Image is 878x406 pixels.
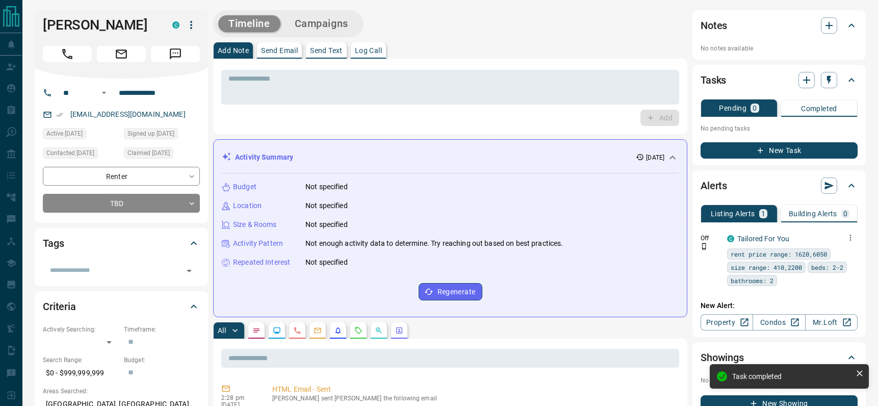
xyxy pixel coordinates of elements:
span: Claimed [DATE] [127,148,170,158]
p: Completed [801,105,837,112]
svg: Push Notification Only [701,243,708,250]
h2: Showings [701,349,744,366]
span: rent price range: 1620,6050 [731,249,827,259]
p: Send Email [261,47,298,54]
span: Contacted [DATE] [46,148,94,158]
p: 0 [843,210,847,217]
p: Not specified [305,182,348,192]
div: condos.ca [172,21,179,29]
div: Notes [701,13,858,38]
div: Sat Aug 16 2025 [43,128,119,142]
h2: Tags [43,235,64,251]
a: Mr.Loft [805,314,858,331]
p: Size & Rooms [233,219,277,230]
p: $0 - $999,999,999 [43,365,119,382]
p: 2:28 pm [221,394,257,401]
span: Signed up [DATE] [127,129,174,139]
h2: Criteria [43,298,76,315]
h2: Notes [701,17,727,34]
div: Tags [43,231,200,256]
p: Actively Searching: [43,325,119,334]
p: Add Note [218,47,249,54]
div: condos.ca [727,235,734,242]
p: Search Range: [43,356,119,365]
a: Property [701,314,753,331]
p: Not specified [305,219,348,230]
p: No notes available [701,44,858,53]
p: Not enough activity data to determine. Try reaching out based on best practices. [305,238,563,249]
a: Tailored For You [737,235,789,243]
svg: Requests [354,326,363,335]
button: Campaigns [285,15,358,32]
p: [PERSON_NAME] sent [PERSON_NAME] the following email [272,395,675,402]
p: Pending [719,105,746,112]
p: Location [233,200,262,211]
svg: Emails [314,326,322,335]
div: Criteria [43,294,200,319]
p: All [218,327,226,334]
a: Condos [753,314,805,331]
p: Activity Summary [235,152,293,163]
p: Repeated Interest [233,257,290,268]
p: No pending tasks [701,121,858,136]
svg: Opportunities [375,326,383,335]
div: Activity Summary[DATE] [222,148,679,167]
p: Areas Searched: [43,387,200,396]
p: No showings booked [701,376,858,385]
svg: Email Verified [56,111,63,118]
p: Off [701,234,721,243]
p: 0 [753,105,757,112]
span: Email [97,46,146,62]
div: Task completed [732,372,851,380]
p: [DATE] [646,153,664,162]
p: Log Call [355,47,382,54]
div: Fri Jun 30 2023 [124,147,200,162]
span: bathrooms: 2 [731,275,773,286]
p: 1 [761,210,765,217]
p: Not specified [305,257,348,268]
div: Alerts [701,173,858,198]
svg: Calls [293,326,301,335]
p: Building Alerts [789,210,837,217]
p: Budget [233,182,256,192]
p: Activity Pattern [233,238,283,249]
button: New Task [701,142,858,159]
svg: Listing Alerts [334,326,342,335]
h2: Alerts [701,177,727,194]
h1: [PERSON_NAME] [43,17,157,33]
p: Listing Alerts [711,210,755,217]
button: Timeline [218,15,280,32]
p: HTML Email - Sent [272,384,675,395]
div: Renter [43,167,200,186]
a: [EMAIL_ADDRESS][DOMAIN_NAME] [70,110,186,118]
svg: Agent Actions [395,326,403,335]
p: New Alert: [701,300,858,311]
div: Sat Aug 16 2025 [43,147,119,162]
div: Showings [701,345,858,370]
button: Regenerate [419,283,482,300]
p: Timeframe: [124,325,200,334]
h2: Tasks [701,72,726,88]
button: Open [182,264,196,278]
svg: Lead Browsing Activity [273,326,281,335]
span: Call [43,46,92,62]
div: Sat Jun 24 2023 [124,128,200,142]
span: Message [151,46,200,62]
p: Budget: [124,356,200,365]
span: size range: 410,2200 [731,262,802,272]
span: Active [DATE] [46,129,83,139]
div: TBD [43,194,200,213]
div: Tasks [701,68,858,92]
p: Send Text [310,47,343,54]
svg: Notes [252,326,261,335]
span: beds: 2-2 [811,262,843,272]
button: Open [98,87,110,99]
p: Not specified [305,200,348,211]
